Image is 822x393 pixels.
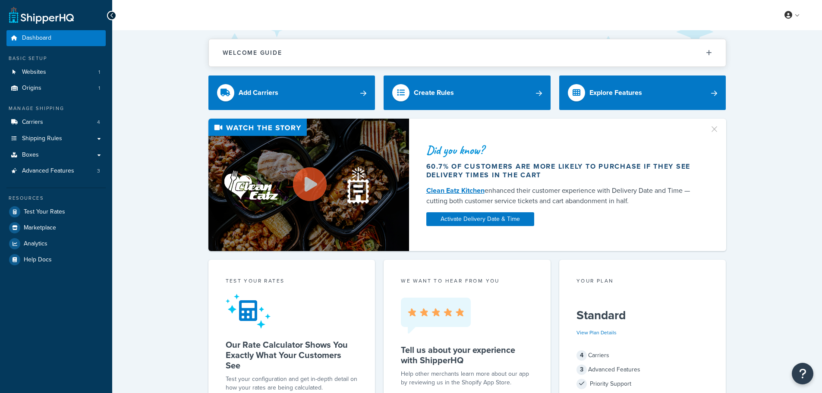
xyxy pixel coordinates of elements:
[414,87,454,99] div: Create Rules
[576,349,709,362] div: Carriers
[426,185,699,206] div: enhanced their customer experience with Delivery Date and Time — cutting both customer service ti...
[792,363,813,384] button: Open Resource Center
[226,277,358,287] div: Test your rates
[208,119,409,251] img: Video thumbnail
[576,365,587,375] span: 3
[223,50,282,56] h2: Welcome Guide
[22,151,39,159] span: Boxes
[6,30,106,46] a: Dashboard
[6,147,106,163] a: Boxes
[589,87,642,99] div: Explore Features
[22,135,62,142] span: Shipping Rules
[6,220,106,236] a: Marketplace
[576,277,709,287] div: Your Plan
[22,35,51,42] span: Dashboard
[226,340,358,371] h5: Our Rate Calculator Shows You Exactly What Your Customers See
[22,69,46,76] span: Websites
[6,80,106,96] a: Origins1
[401,277,533,285] p: we want to hear from you
[401,370,533,387] p: Help other merchants learn more about our app by reviewing us in the Shopify App Store.
[6,195,106,202] div: Resources
[559,75,726,110] a: Explore Features
[22,119,43,126] span: Carriers
[24,224,56,232] span: Marketplace
[226,375,358,392] div: Test your configuration and get in-depth detail on how your rates are being calculated.
[208,75,375,110] a: Add Carriers
[576,378,709,390] div: Priority Support
[6,80,106,96] li: Origins
[97,167,100,175] span: 3
[576,329,617,336] a: View Plan Details
[576,350,587,361] span: 4
[576,364,709,376] div: Advanced Features
[6,163,106,179] a: Advanced Features3
[401,345,533,365] h5: Tell us about your experience with ShipperHQ
[6,55,106,62] div: Basic Setup
[22,167,74,175] span: Advanced Features
[6,64,106,80] li: Websites
[239,87,278,99] div: Add Carriers
[98,85,100,92] span: 1
[426,185,485,195] a: Clean Eatz Kitchen
[6,163,106,179] li: Advanced Features
[6,252,106,267] a: Help Docs
[426,144,699,156] div: Did you know?
[98,69,100,76] span: 1
[22,85,41,92] span: Origins
[426,212,534,226] a: Activate Delivery Date & Time
[24,208,65,216] span: Test Your Rates
[209,39,726,66] button: Welcome Guide
[6,114,106,130] a: Carriers4
[384,75,551,110] a: Create Rules
[576,308,709,322] h5: Standard
[6,236,106,252] a: Analytics
[6,105,106,112] div: Manage Shipping
[6,131,106,147] a: Shipping Rules
[6,114,106,130] li: Carriers
[6,64,106,80] a: Websites1
[24,256,52,264] span: Help Docs
[97,119,100,126] span: 4
[6,204,106,220] a: Test Your Rates
[426,162,699,179] div: 60.7% of customers are more likely to purchase if they see delivery times in the cart
[24,240,47,248] span: Analytics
